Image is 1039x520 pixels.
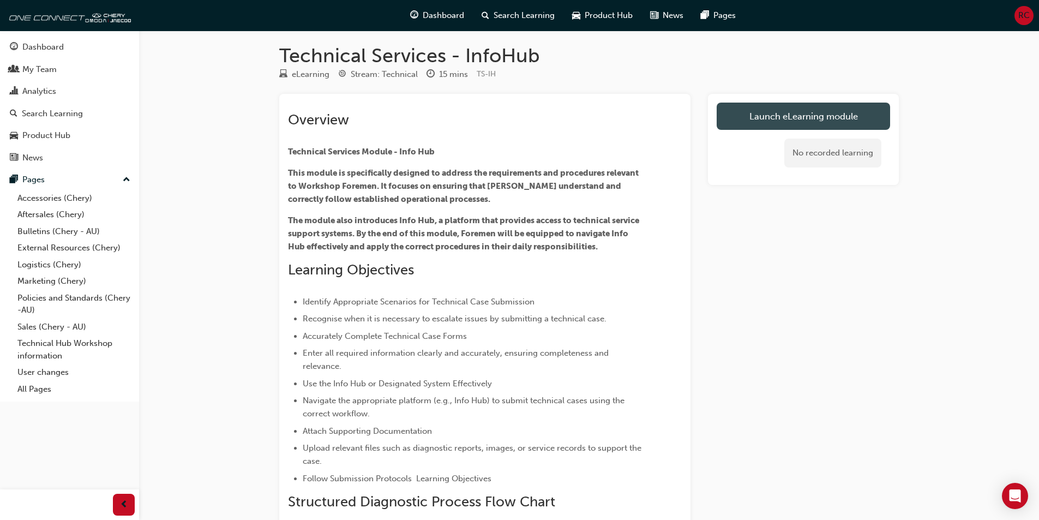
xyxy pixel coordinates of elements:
[4,81,135,101] a: Analytics
[13,273,135,290] a: Marketing (Chery)
[22,107,83,120] div: Search Learning
[701,9,709,22] span: pages-icon
[572,9,580,22] span: car-icon
[427,70,435,80] span: clock-icon
[22,174,45,186] div: Pages
[338,68,418,81] div: Stream
[22,41,64,53] div: Dashboard
[288,111,349,128] span: Overview
[13,223,135,240] a: Bulletins (Chery - AU)
[10,175,18,185] span: pages-icon
[279,44,899,68] h1: Technical Services - InfoHub
[427,68,468,81] div: Duration
[439,68,468,81] div: 15 mins
[494,9,555,22] span: Search Learning
[4,170,135,190] button: Pages
[717,103,890,130] a: Launch eLearning module
[641,4,692,27] a: news-iconNews
[303,331,467,341] span: Accurately Complete Technical Case Forms
[473,4,563,27] a: search-iconSearch Learning
[303,297,534,307] span: Identify Appropriate Scenarios for Technical Case Submission
[563,4,641,27] a: car-iconProduct Hub
[288,493,555,510] span: Structured Diagnostic Process Flow Chart
[713,9,736,22] span: Pages
[13,290,135,319] a: Policies and Standards (Chery -AU)
[303,314,606,324] span: Recognise when it is necessary to escalate issues by submitting a technical case.
[4,104,135,124] a: Search Learning
[477,69,496,79] span: Learning resource code
[663,9,683,22] span: News
[482,9,489,22] span: search-icon
[692,4,744,27] a: pages-iconPages
[338,70,346,80] span: target-icon
[4,125,135,146] a: Product Hub
[585,9,633,22] span: Product Hub
[423,9,464,22] span: Dashboard
[22,85,56,98] div: Analytics
[650,9,658,22] span: news-icon
[5,4,131,26] img: oneconnect
[10,131,18,141] span: car-icon
[13,206,135,223] a: Aftersales (Chery)
[288,168,640,204] span: This module is specifically designed to address the requirements and procedures relevant to Works...
[303,426,432,436] span: Attach Supporting Documentation
[401,4,473,27] a: guage-iconDashboard
[10,153,18,163] span: news-icon
[4,148,135,168] a: News
[10,87,18,97] span: chart-icon
[288,261,414,278] span: Learning Objectives
[10,65,18,75] span: people-icon
[351,68,418,81] div: Stream: Technical
[4,35,135,170] button: DashboardMy TeamAnalyticsSearch LearningProduct HubNews
[288,147,435,157] span: Technical Services Module - Info Hub
[4,59,135,80] a: My Team
[13,381,135,398] a: All Pages
[10,109,17,119] span: search-icon
[13,319,135,336] a: Sales (Chery - AU)
[303,474,412,483] span: Follow Submission Protocols
[416,474,491,483] span: Learning Objectives
[784,139,881,168] div: No recorded learning
[1002,483,1028,509] div: Open Intercom Messenger
[22,63,57,76] div: My Team
[279,70,287,80] span: learningResourceType_ELEARNING-icon
[303,379,492,388] span: Use the Info Hub or Designated System Effectively
[279,68,329,81] div: Type
[303,396,627,419] span: Navigate the appropriate platform (e.g., Info Hub) to submit technical cases using the correct wo...
[13,240,135,256] a: External Resources (Chery)
[13,335,135,364] a: Technical Hub Workshop information
[1014,6,1034,25] button: RC
[288,216,641,252] span: The module also introduces Info Hub, a platform that provides access to technical service support...
[13,256,135,273] a: Logistics (Chery)
[123,173,130,187] span: up-icon
[410,9,418,22] span: guage-icon
[13,190,135,207] a: Accessories (Chery)
[10,43,18,52] span: guage-icon
[292,68,329,81] div: eLearning
[4,37,135,57] a: Dashboard
[120,498,128,512] span: prev-icon
[303,443,644,466] span: Upload relevant files such as diagnostic reports, images, or service records to support the case.
[1018,9,1030,22] span: RC
[303,348,611,371] span: Enter all required information clearly and accurately, ensuring completeness and relevance.
[22,129,70,142] div: Product Hub
[13,364,135,381] a: User changes
[22,152,43,164] div: News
